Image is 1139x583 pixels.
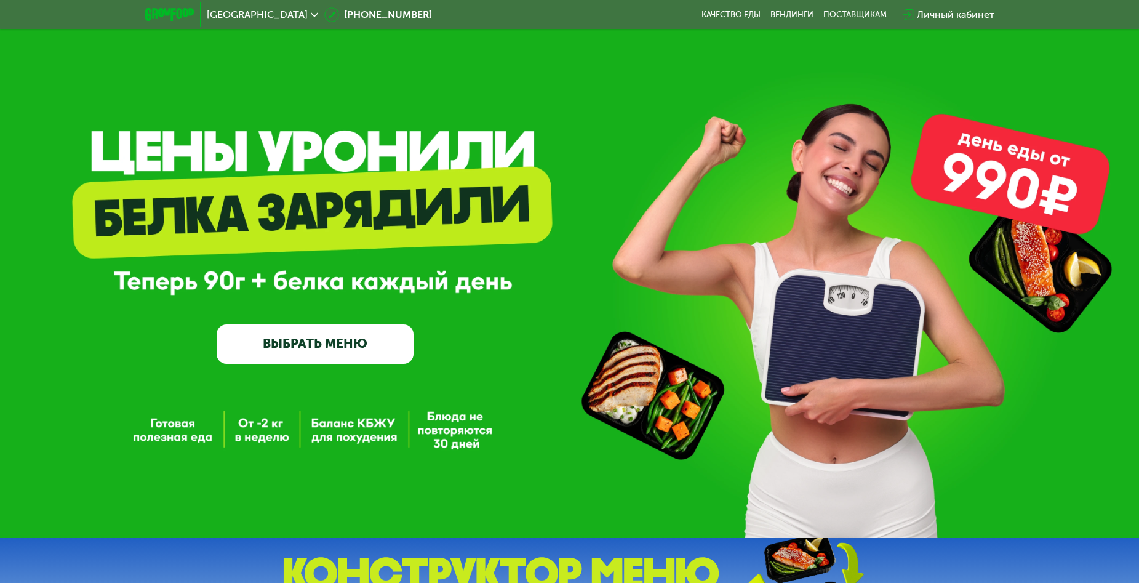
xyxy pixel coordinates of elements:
[207,10,308,20] span: [GEOGRAPHIC_DATA]
[701,10,761,20] a: Качество еды
[823,10,887,20] div: поставщикам
[324,7,432,22] a: [PHONE_NUMBER]
[217,324,414,364] a: ВЫБРАТЬ МЕНЮ
[917,7,994,22] div: Личный кабинет
[770,10,813,20] a: Вендинги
